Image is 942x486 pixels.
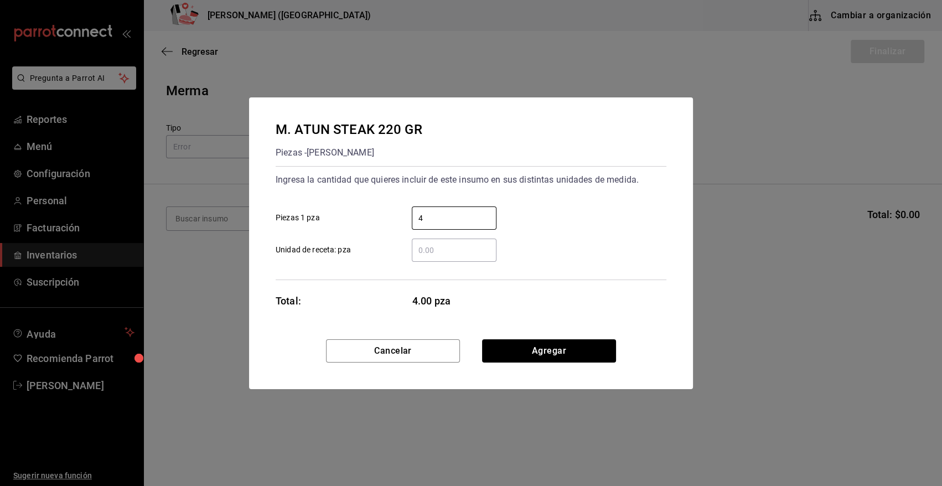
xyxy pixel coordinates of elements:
[412,211,496,225] input: Piezas 1 pza
[482,339,616,363] button: Agregar
[276,244,351,256] span: Unidad de receta: pza
[276,120,422,139] div: M. ATUN STEAK 220 GR
[326,339,460,363] button: Cancelar
[412,244,496,257] input: Unidad de receta: pza
[276,212,320,224] span: Piezas 1 pza
[412,293,497,308] span: 4.00 pza
[276,171,666,189] div: Ingresa la cantidad que quieres incluir de este insumo en sus distintas unidades de medida.
[276,293,301,308] div: Total:
[276,144,422,162] div: Piezas - [PERSON_NAME]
